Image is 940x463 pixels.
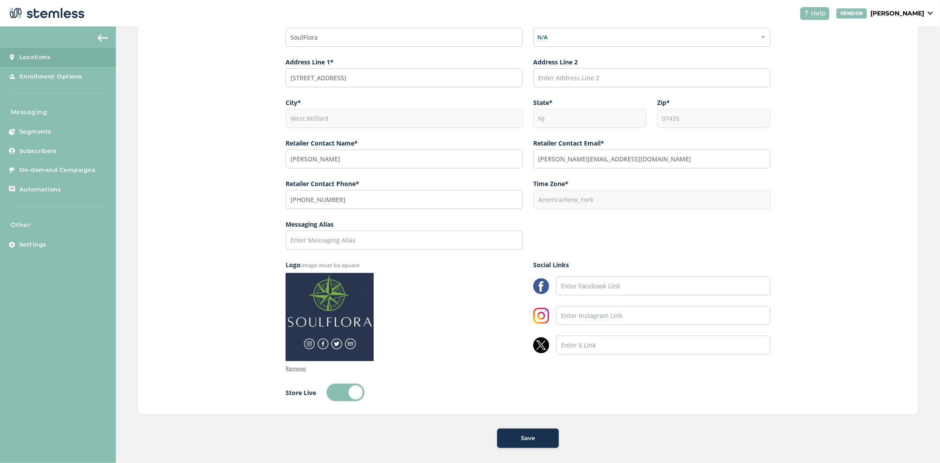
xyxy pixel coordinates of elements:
[811,9,826,18] span: Help
[286,231,523,250] input: Enter Messaging Alias
[533,68,770,87] input: Enter Address Line 2
[286,273,374,361] img: ogISEUUmAgUowUTbOasLjwBSLvcEagXQojAAB9jAANBgHfIAAAAA
[286,179,523,188] label: Retailer Contact Phone*
[533,138,770,148] label: Retailer Contact Email
[533,98,646,107] label: State
[533,179,770,188] label: Time Zone
[286,260,523,269] label: Logo
[286,28,523,47] input: Enter Store Name
[286,365,306,373] p: Remove
[286,57,523,67] label: Address Line 1*
[533,260,770,269] label: Social Links
[286,68,523,87] input: Start typing
[19,127,52,136] span: Segments
[497,429,559,448] button: Save
[896,421,940,463] iframe: Chat Widget
[286,98,523,107] label: City
[521,434,535,443] span: Save
[286,190,523,209] input: (XXX) XXX-XXXX
[928,11,933,15] img: icon_down-arrow-small-66adaf34.svg
[804,11,809,16] img: icon-help-white-03924b79.svg
[556,306,770,325] input: Enter Instagram Link
[19,72,82,81] span: Enrollment Options
[7,4,85,22] img: logo-dark-0685b13c.svg
[533,28,770,47] div: N/A
[533,278,549,294] img: LzgAAAAASUVORK5CYII=
[19,147,57,156] span: Subscribers
[97,34,108,41] img: icon-arrow-back-accent-c549486e.svg
[836,8,867,19] div: VENDOR
[657,98,770,107] label: Zip
[286,149,523,168] input: Enter Contact Name
[301,261,359,269] span: Image must be square
[19,166,96,175] span: On-demand Campaigns
[556,276,770,295] input: Enter Facebook Link
[19,53,51,62] span: Locations
[870,9,924,18] p: [PERSON_NAME]
[533,149,770,168] input: Enter Contact Email
[286,138,523,148] label: Retailer Contact Name
[533,57,770,67] label: Address Line 2
[19,185,61,194] span: Automations
[533,337,549,353] img: twitter-a65522e4.webp
[533,308,549,324] img: 8YMpSc0wJVRgAAAABJRU5ErkJggg==
[286,220,523,229] label: Messaging Alias
[556,336,770,355] input: Enter X Link
[19,240,46,249] span: Settings
[286,388,316,397] label: Store Live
